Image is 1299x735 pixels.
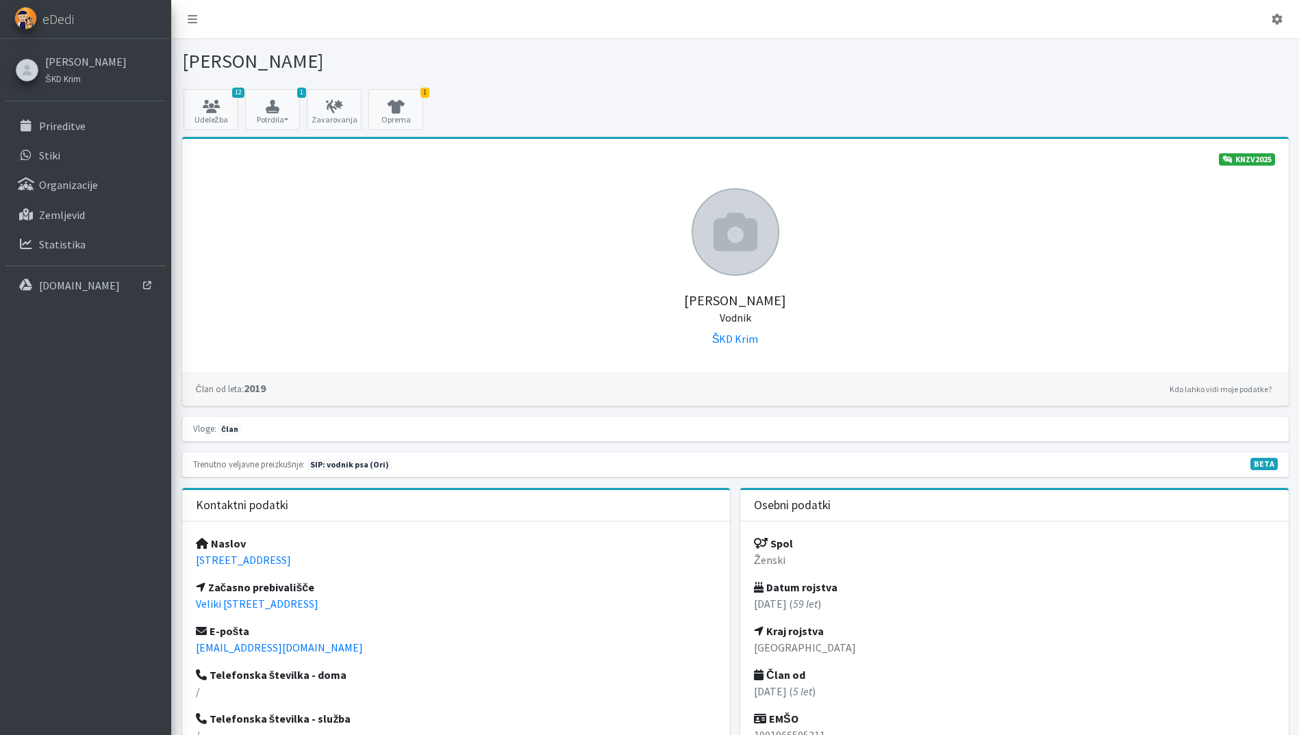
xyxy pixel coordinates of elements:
small: Vodnik [720,311,751,324]
a: Stiki [5,142,166,169]
a: Statistika [5,231,166,258]
h3: Osebni podatki [754,498,831,513]
em: 5 let [793,684,812,698]
strong: Član od [754,668,805,682]
p: [DATE] ( ) [754,595,1275,612]
a: ŠKD Krim [45,70,127,86]
p: / [196,683,717,699]
a: [PERSON_NAME] [45,53,127,70]
strong: Spol [754,537,793,550]
a: Organizacije [5,171,166,198]
p: Zemljevid [39,208,85,222]
strong: E-pošta [196,624,250,638]
small: ŠKD Krim [45,73,81,84]
p: [GEOGRAPHIC_DATA] [754,639,1275,656]
small: Trenutno veljavne preizkušnje: [193,459,305,469]
a: KNZV2025 [1219,153,1275,166]
span: 1 [420,88,429,98]
p: [DOMAIN_NAME] [39,279,120,292]
strong: Naslov [196,537,246,550]
strong: EMŠO [754,712,798,725]
p: Prireditve [39,119,86,133]
span: eDedi [42,9,74,29]
em: 59 let [793,597,818,610]
strong: Datum rojstva [754,580,837,594]
a: Zemljevid [5,201,166,229]
small: Vloge: [193,423,216,434]
img: eDedi [14,7,37,29]
strong: Telefonska številka - služba [196,712,351,725]
p: Statistika [39,237,86,251]
a: [DOMAIN_NAME] [5,272,166,299]
a: Prireditve [5,112,166,140]
a: [EMAIL_ADDRESS][DOMAIN_NAME] [196,641,363,654]
a: Veliki [STREET_ADDRESS] [196,597,318,610]
a: Zavarovanja [307,89,362,130]
a: [STREET_ADDRESS] [196,553,291,567]
span: V fazi razvoja [1250,458,1278,470]
a: ŠKD Krim [712,332,759,346]
span: član [218,423,242,435]
button: 1 Potrdila [245,89,300,130]
strong: Kraj rojstva [754,624,824,638]
h3: Kontaktni podatki [196,498,288,513]
p: [DATE] ( ) [754,683,1275,699]
a: Kdo lahko vidi moje podatke? [1166,381,1275,398]
strong: Telefonska številka - doma [196,668,347,682]
a: 12 Udeležba [184,89,238,130]
strong: 2019 [196,381,266,395]
p: Organizacije [39,178,98,192]
span: 1 [297,88,306,98]
p: Stiki [39,149,60,162]
span: 12 [232,88,244,98]
h1: [PERSON_NAME] [182,49,731,73]
p: Ženski [754,552,1275,568]
small: Član od leta: [196,383,244,394]
span: Naslednja preizkušnja: jesen 2026 [307,459,392,471]
a: 1 Oprema [368,89,423,130]
h5: [PERSON_NAME] [196,276,1275,325]
strong: Začasno prebivališče [196,580,315,594]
